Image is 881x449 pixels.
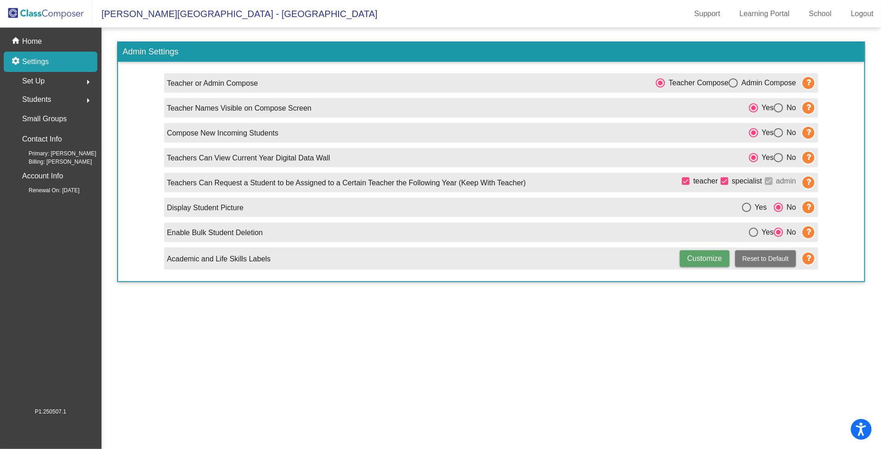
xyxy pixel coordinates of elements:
[167,103,312,114] p: Teacher Names Visible on Compose Screen
[758,102,774,113] div: Yes
[693,176,718,187] span: teacher
[167,128,279,139] p: Compose New Incoming Students
[22,75,45,88] span: Set Up
[167,78,258,89] p: Teacher or Admin Compose
[751,202,767,213] div: Yes
[167,177,526,189] p: Teachers Can Request a Student to be Assigned to a Certain Teacher the Following Year (Keep With ...
[167,227,263,238] p: Enable Bulk Student Deletion
[11,56,22,67] mat-icon: settings
[749,226,797,238] mat-radio-group: Select an option
[802,6,839,21] a: School
[743,255,789,262] span: Reset to Default
[118,42,864,62] h3: Admin Settings
[11,36,22,47] mat-icon: home
[22,170,63,183] p: Account Info
[14,149,96,158] span: Primary: [PERSON_NAME]
[783,202,796,213] div: No
[92,6,378,21] span: [PERSON_NAME][GEOGRAPHIC_DATA] - [GEOGRAPHIC_DATA]
[844,6,881,21] a: Logout
[22,133,62,146] p: Contact Info
[14,186,79,195] span: Renewal On: [DATE]
[83,95,94,106] mat-icon: arrow_right
[742,201,797,213] mat-radio-group: Select an option
[167,153,330,164] p: Teachers Can View Current Year Digital Data Wall
[783,102,796,113] div: No
[738,77,796,89] div: Admin Compose
[680,250,730,267] button: Customize
[687,254,722,262] span: Customize
[22,112,67,125] p: Small Groups
[749,127,797,138] mat-radio-group: Select an option
[783,227,796,238] div: No
[783,152,796,163] div: No
[22,36,42,47] p: Home
[14,158,92,166] span: Billing: [PERSON_NAME]
[167,202,244,213] p: Display Student Picture
[758,152,774,163] div: Yes
[749,152,797,163] mat-radio-group: Select an option
[22,93,51,106] span: Students
[735,250,796,267] button: Reset to Default
[732,6,798,21] a: Learning Portal
[22,56,49,67] p: Settings
[776,176,797,187] span: admin
[758,127,774,138] div: Yes
[687,6,728,21] a: Support
[656,77,796,89] mat-radio-group: Select an option
[758,227,774,238] div: Yes
[665,77,729,89] div: Teacher Compose
[167,254,271,265] p: Academic and Life Skills Labels
[83,77,94,88] mat-icon: arrow_right
[749,102,797,113] mat-radio-group: Select an option
[732,176,762,187] span: specialist
[783,127,796,138] div: No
